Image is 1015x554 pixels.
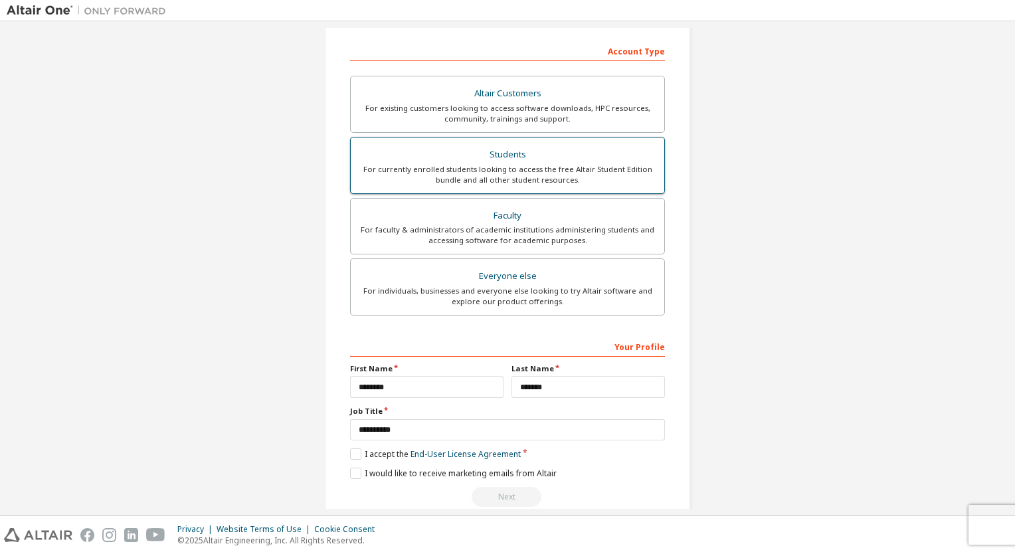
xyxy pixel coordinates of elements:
[124,528,138,542] img: linkedin.svg
[359,225,656,246] div: For faculty & administrators of academic institutions administering students and accessing softwa...
[314,524,383,535] div: Cookie Consent
[411,448,521,460] a: End-User License Agreement
[350,468,557,479] label: I would like to receive marketing emails from Altair
[350,363,504,374] label: First Name
[359,103,656,124] div: For existing customers looking to access software downloads, HPC resources, community, trainings ...
[359,164,656,185] div: For currently enrolled students looking to access the free Altair Student Edition bundle and all ...
[359,207,656,225] div: Faculty
[359,84,656,103] div: Altair Customers
[350,406,665,416] label: Job Title
[217,524,314,535] div: Website Terms of Use
[177,524,217,535] div: Privacy
[4,528,72,542] img: altair_logo.svg
[80,528,94,542] img: facebook.svg
[350,40,665,61] div: Account Type
[350,335,665,357] div: Your Profile
[177,535,383,546] p: © 2025 Altair Engineering, Inc. All Rights Reserved.
[7,4,173,17] img: Altair One
[350,448,521,460] label: I accept the
[102,528,116,542] img: instagram.svg
[350,487,665,507] div: Please wait while checking email ...
[146,528,165,542] img: youtube.svg
[359,286,656,307] div: For individuals, businesses and everyone else looking to try Altair software and explore our prod...
[359,145,656,164] div: Students
[359,267,656,286] div: Everyone else
[511,363,665,374] label: Last Name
